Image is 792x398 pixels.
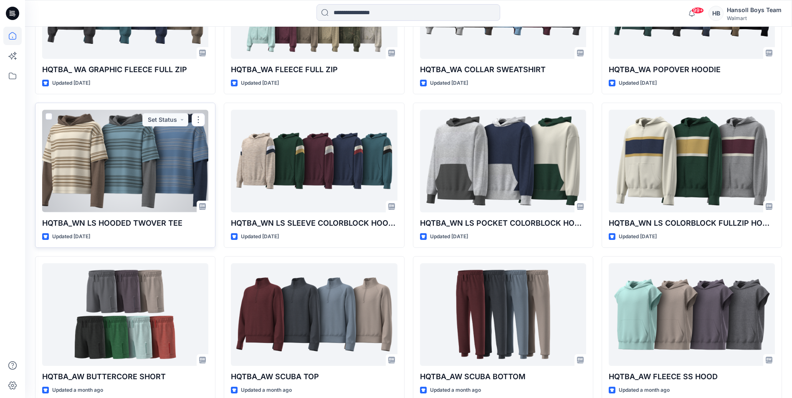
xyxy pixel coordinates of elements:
p: HQTBA_AW SCUBA BOTTOM [420,371,586,383]
a: HQTBA_WN LS HOODED TWOVER TEE [42,110,208,212]
p: Updated a month ago [52,386,103,395]
p: HQTBA_WA FLEECE FULL ZIP [231,64,397,76]
span: 99+ [691,7,704,14]
p: HQTBA_AW BUTTERCORE SHORT [42,371,208,383]
p: Updated [DATE] [619,79,657,88]
p: HQTBA_WN LS HOODED TWOVER TEE [42,217,208,229]
p: HQTBA_ WA GRAPHIC FLEECE FULL ZIP [42,64,208,76]
p: HQTBA_WN LS SLEEVE COLORBLOCK HOODIE [231,217,397,229]
p: HQTBA_AW FLEECE SS HOOD [609,371,775,383]
p: Updated [DATE] [52,79,90,88]
p: Updated [DATE] [241,232,279,241]
a: HQTBA_WN LS POCKET COLORBLOCK HOODIE [420,110,586,212]
a: HQTBA_AW BUTTERCORE SHORT [42,263,208,365]
p: HQTBA_WN LS POCKET COLORBLOCK HOODIE [420,217,586,229]
p: Updated [DATE] [430,79,468,88]
a: HQTBA_AW FLEECE SS HOOD [609,263,775,365]
p: Updated a month ago [241,386,292,395]
div: HB [708,6,724,21]
p: HQTBA_AW SCUBA TOP [231,371,397,383]
a: HQTBA_WN LS COLORBLOCK FULLZIP HOODIE [609,110,775,212]
p: Updated [DATE] [52,232,90,241]
p: Updated a month ago [619,386,670,395]
p: Updated a month ago [430,386,481,395]
p: Updated [DATE] [619,232,657,241]
a: HQTBA_AW SCUBA TOP [231,263,397,365]
a: HQTBA_AW SCUBA BOTTOM [420,263,586,365]
p: HQTBA_WN LS COLORBLOCK FULLZIP HOODIE [609,217,775,229]
p: Updated [DATE] [430,232,468,241]
div: Walmart [727,15,782,21]
a: HQTBA_WN LS SLEEVE COLORBLOCK HOODIE [231,110,397,212]
p: HQTBA_WA COLLAR SWEATSHIRT [420,64,586,76]
p: Updated [DATE] [241,79,279,88]
p: HQTBA_WA POPOVER HOODIE [609,64,775,76]
div: Hansoll Boys Team [727,5,782,15]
